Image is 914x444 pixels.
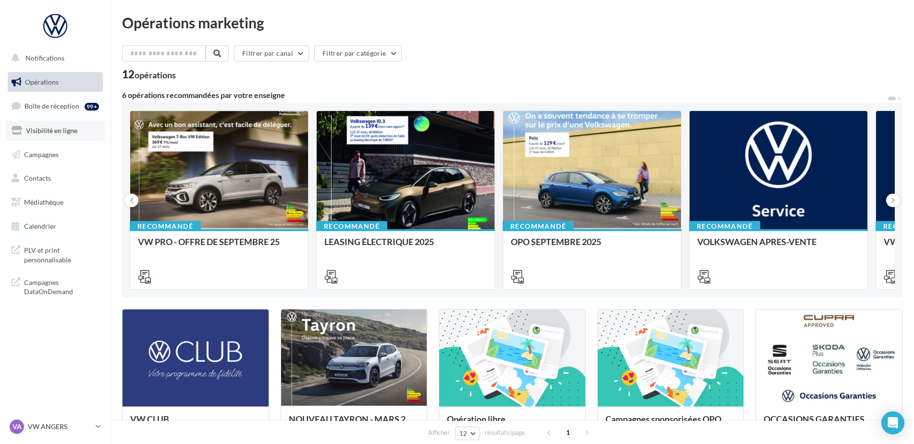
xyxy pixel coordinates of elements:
div: OCCASIONS GARANTIES [764,414,894,433]
div: VW CLUB [130,414,261,433]
a: Campagnes DataOnDemand [6,272,105,300]
div: Recommandé [689,221,760,232]
div: Opération libre [447,414,578,433]
span: Médiathèque [24,198,63,206]
span: VA [12,422,22,432]
a: Médiathèque [6,192,105,212]
a: Visibilité en ligne [6,121,105,141]
a: Boîte de réception99+ [6,96,105,116]
button: Filtrer par catégorie [314,45,402,62]
span: Visibilité en ligne [26,126,77,135]
span: Afficher [428,428,450,437]
div: Recommandé [130,221,201,232]
div: VOLKSWAGEN APRES-VENTE [697,237,860,256]
span: Opérations [25,78,59,86]
div: 6 opérations recommandées par votre enseigne [122,91,887,99]
div: NOUVEAU TAYRON - MARS 2025 [289,414,420,433]
span: Notifications [25,54,64,62]
div: VW PRO - OFFRE DE SEPTEMBRE 25 [138,237,300,256]
a: Opérations [6,72,105,92]
span: PLV et print personnalisable [24,244,99,264]
span: résultats/page [485,428,525,437]
div: LEASING ÉLECTRIQUE 2025 [324,237,487,256]
a: Contacts [6,168,105,188]
div: Recommandé [316,221,387,232]
p: VW ANGERS [28,422,92,432]
span: Campagnes DataOnDemand [24,276,99,296]
a: Calendrier [6,216,105,236]
div: 12 [122,69,176,80]
div: Recommandé [503,221,574,232]
a: VA VW ANGERS [8,418,103,436]
a: PLV et print personnalisable [6,240,105,268]
div: opérations [135,71,176,79]
button: Notifications [6,48,101,68]
span: Calendrier [24,222,56,230]
a: Campagnes [6,145,105,165]
button: 12 [455,427,480,440]
div: 99+ [85,103,99,111]
span: 12 [459,430,468,437]
button: Filtrer par canal [234,45,309,62]
span: Campagnes [24,150,59,158]
span: 1 [560,425,576,440]
div: Open Intercom Messenger [881,411,904,434]
div: Campagnes sponsorisées OPO [605,414,736,433]
span: Contacts [24,174,51,182]
div: OPO SEPTEMBRE 2025 [511,237,673,256]
div: Opérations marketing [122,15,902,30]
span: Boîte de réception [25,102,79,110]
